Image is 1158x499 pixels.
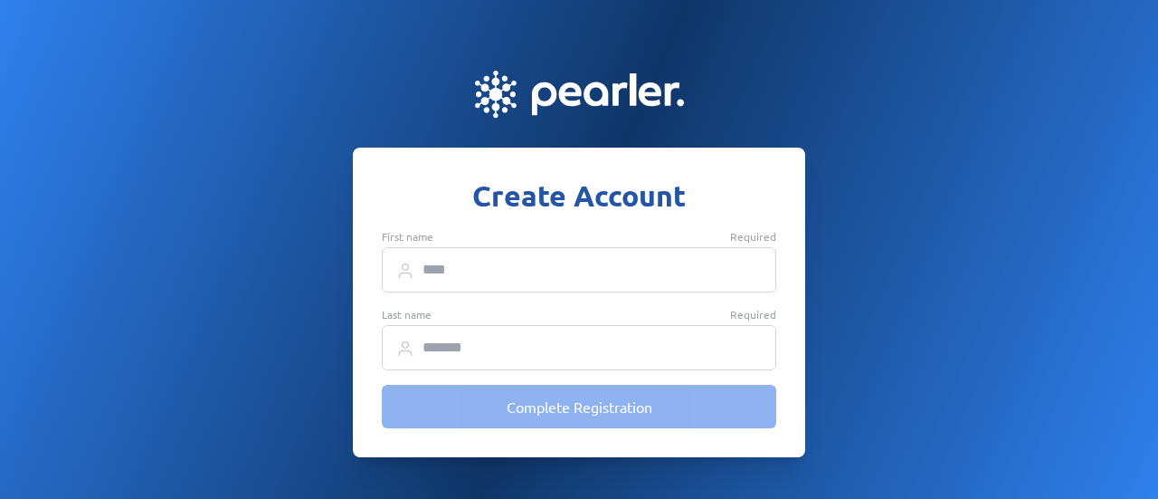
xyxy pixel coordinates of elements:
[730,307,776,321] span: Required
[382,307,432,321] span: Last name
[382,229,433,244] span: First name
[730,229,776,244] span: Required
[382,385,776,428] button: Complete Registration
[382,177,776,215] h1: Create Account
[507,398,652,416] span: Complete Registration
